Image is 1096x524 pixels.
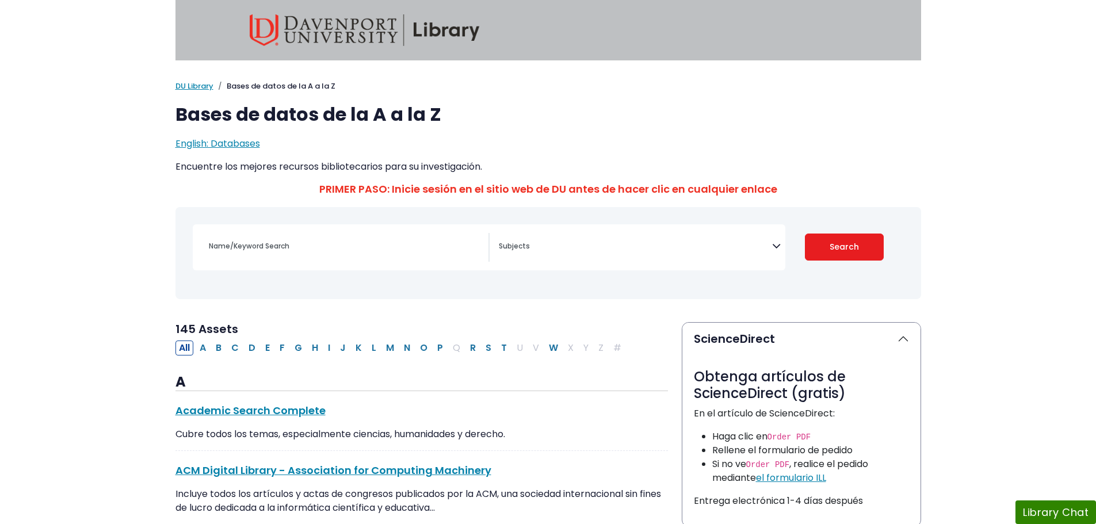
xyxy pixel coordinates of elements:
[175,341,626,354] div: Alpha-list to filter by first letter of database name
[175,104,921,125] h1: Bases de datos de la A a la Z
[202,238,488,255] input: Name/Keyword Search
[756,471,826,484] a: el formulario ILL
[712,443,909,457] li: Rellene el formulario de pedido
[337,341,349,355] button: Filter Results J
[175,81,213,91] a: DU Library
[805,234,884,261] button: Submit for Search Results
[175,137,260,150] a: English: Databases
[245,341,259,355] button: Filter Results D
[228,341,242,355] button: Filter Results C
[291,341,305,355] button: Filter Results G
[324,341,334,355] button: Filter Results I
[694,494,909,508] p: Entrega electrónica 1-4 días después
[212,341,225,355] button: Filter Results B
[319,182,387,196] span: PRIMER PASO
[276,341,288,355] button: Filter Results F
[545,341,562,355] button: Filter Results W
[262,341,273,355] button: Filter Results E
[175,183,921,196] h4: : Inicie sesión en el sitio web de DU antes de hacer clic en cualquier enlace
[352,341,365,355] button: Filter Results K
[682,323,921,355] button: ScienceDirect
[482,341,495,355] button: Filter Results S
[250,14,480,46] img: Davenport University Library
[712,457,909,485] li: Si no ve , realice el pedido mediante
[213,81,335,92] li: Bases de datos de la A a la Z
[499,243,772,252] textarea: Search
[434,341,446,355] button: Filter Results P
[368,341,380,355] button: Filter Results L
[383,341,398,355] button: Filter Results M
[175,374,668,391] h3: A
[175,321,238,337] span: 145 Assets
[175,341,193,355] button: All
[175,207,921,300] nav: Search filters
[400,341,414,355] button: Filter Results N
[498,341,510,355] button: Filter Results T
[746,460,790,469] code: Order PDF
[417,341,431,355] button: Filter Results O
[694,369,909,402] h3: Obtenga artículos de ScienceDirect (gratis)
[196,341,209,355] button: Filter Results A
[175,81,921,92] nav: breadcrumb
[175,160,921,174] p: Encuentre los mejores recursos bibliotecarios para su investigación.
[175,427,668,441] div: Cubre todos los temas, especialmente ciencias, humanidades y derecho.
[175,487,661,514] span: Incluye todos los artículos y actas de congresos publicados por la ACM, una sociedad internaciona...
[1015,500,1096,524] button: Library Chat
[308,341,322,355] button: Filter Results H
[467,341,479,355] button: Filter Results R
[694,407,909,420] p: En el artículo de ScienceDirect:
[767,433,811,442] code: Order PDF
[712,430,909,443] li: Haga clic en
[175,403,326,418] a: Academic Search Complete
[175,463,491,477] a: ACM Digital Library - Association for Computing Machinery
